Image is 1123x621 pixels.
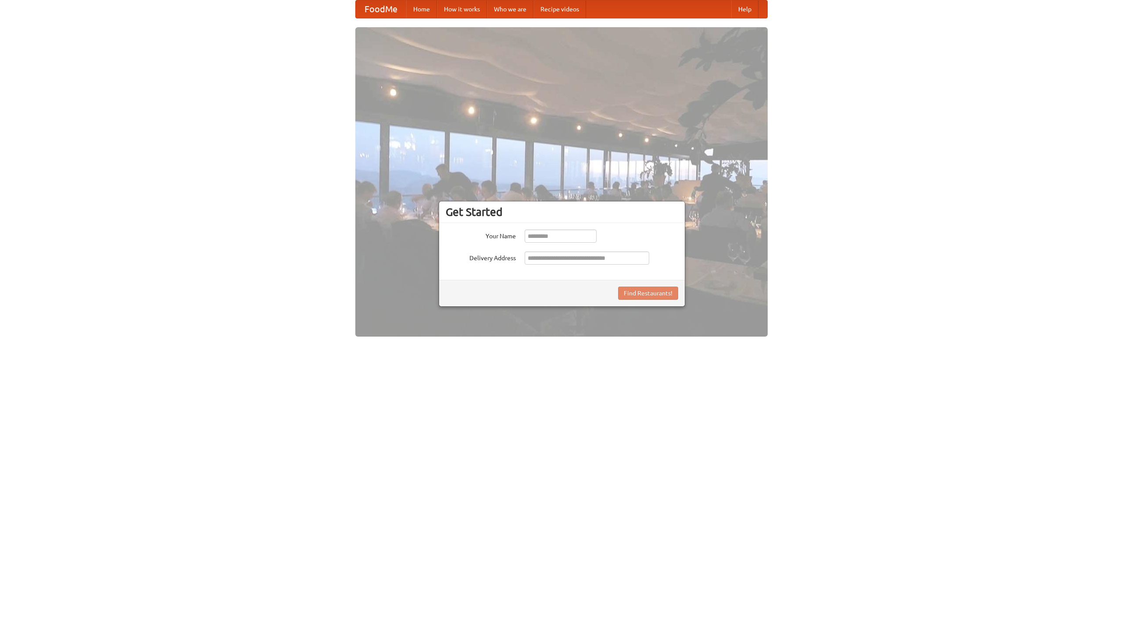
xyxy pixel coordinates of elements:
h3: Get Started [446,205,678,219]
button: Find Restaurants! [618,287,678,300]
a: FoodMe [356,0,406,18]
label: Delivery Address [446,251,516,262]
a: How it works [437,0,487,18]
label: Your Name [446,230,516,241]
a: Who we are [487,0,533,18]
a: Home [406,0,437,18]
a: Help [731,0,758,18]
a: Recipe videos [533,0,586,18]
